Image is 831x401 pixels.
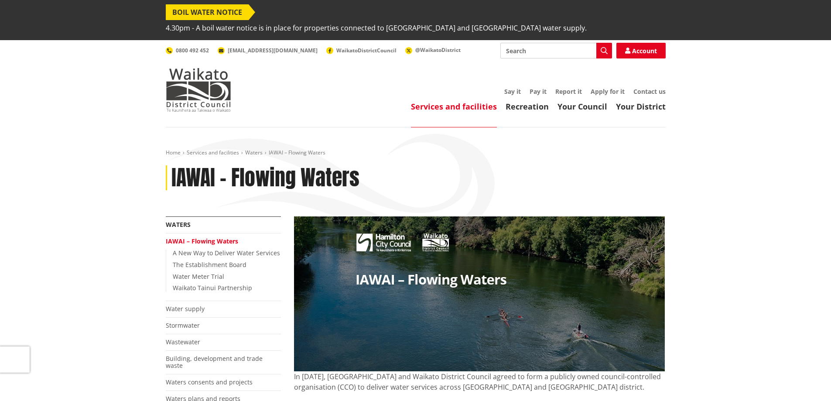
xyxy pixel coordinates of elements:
[166,4,249,20] span: BOIL WATER NOTICE
[166,321,200,329] a: Stormwater
[166,68,231,112] img: Waikato District Council - Te Kaunihera aa Takiwaa o Waikato
[506,101,549,112] a: Recreation
[504,87,521,96] a: Say it
[171,165,359,191] h1: IAWAI – Flowing Waters
[557,101,607,112] a: Your Council
[269,149,325,156] span: IAWAI – Flowing Waters
[500,43,612,58] input: Search input
[187,149,239,156] a: Services and facilities
[173,260,246,269] a: The Establishment Board
[166,305,205,313] a: Water supply
[633,87,666,96] a: Contact us
[245,149,263,156] a: Waters
[166,378,253,386] a: Waters consents and projects
[591,87,625,96] a: Apply for it
[415,46,461,54] span: @WaikatoDistrict
[336,47,397,54] span: WaikatoDistrictCouncil
[411,101,497,112] a: Services and facilities
[173,249,280,257] a: A New Way to Deliver Water Services
[166,149,181,156] a: Home
[555,87,582,96] a: Report it
[530,87,547,96] a: Pay it
[166,220,191,229] a: Waters
[616,101,666,112] a: Your District
[166,47,209,54] a: 0800 492 452
[616,43,666,58] a: Account
[173,284,252,292] a: Waikato Tainui Partnership
[176,47,209,54] span: 0800 492 452
[173,272,224,281] a: Water Meter Trial
[405,46,461,54] a: @WaikatoDistrict
[326,47,397,54] a: WaikatoDistrictCouncil
[218,47,318,54] a: [EMAIL_ADDRESS][DOMAIN_NAME]
[294,216,665,371] img: 27080 HCC Website Banner V10
[166,149,666,157] nav: breadcrumb
[166,354,263,370] a: Building, development and trade waste
[228,47,318,54] span: [EMAIL_ADDRESS][DOMAIN_NAME]
[166,237,238,245] a: IAWAI – Flowing Waters
[294,371,666,392] p: In [DATE], [GEOGRAPHIC_DATA] and Waikato District Council agreed to form a publicly owned council...
[166,338,200,346] a: Wastewater
[166,20,587,36] span: 4.30pm - A boil water notice is in place for properties connected to [GEOGRAPHIC_DATA] and [GEOGR...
